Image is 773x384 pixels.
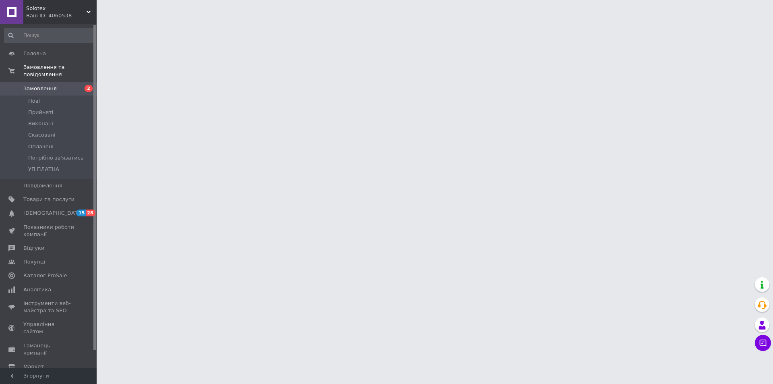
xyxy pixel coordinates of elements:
[23,224,74,238] span: Показники роботи компанії
[755,335,771,351] button: Чат з покупцем
[23,286,51,293] span: Аналітика
[23,258,45,266] span: Покупці
[4,28,95,43] input: Пошук
[28,154,83,162] span: Потрібно зв'язатись
[28,109,53,116] span: Прийняті
[23,342,74,357] span: Гаманець компанії
[23,85,57,92] span: Замовлення
[28,131,56,139] span: Скасовані
[23,196,74,203] span: Товари та послуги
[26,5,87,12] span: Solotex
[23,363,44,370] span: Маркет
[86,210,95,216] span: 28
[76,210,86,216] span: 15
[28,98,40,105] span: Нові
[23,64,97,78] span: Замовлення та повідомлення
[23,272,67,279] span: Каталог ProSale
[23,321,74,335] span: Управління сайтом
[23,245,44,252] span: Відгуки
[26,12,97,19] div: Ваш ID: 4060538
[28,120,53,127] span: Виконані
[23,182,62,189] span: Повідомлення
[23,50,46,57] span: Головна
[23,210,83,217] span: [DEMOGRAPHIC_DATA]
[23,300,74,314] span: Інструменти веб-майстра та SEO
[28,143,54,150] span: Оплачені
[28,166,59,173] span: УП ПЛАТНА
[85,85,93,92] span: 2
